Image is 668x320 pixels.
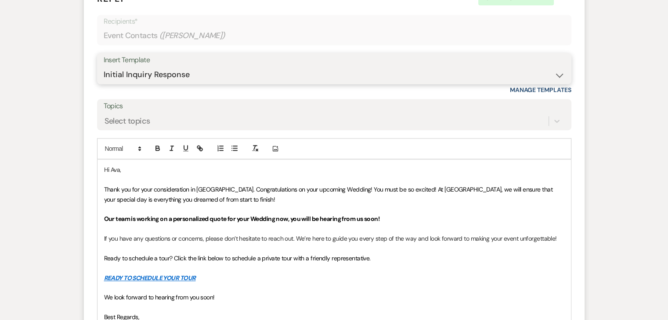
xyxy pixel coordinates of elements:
p: Hi Ava, [104,165,564,174]
a: READY TO SCHEDULE YOUR TOUR [104,274,196,282]
span: ( [PERSON_NAME] ) [159,30,225,42]
div: Event Contacts [104,27,565,44]
strong: Our team is working on a personalized quote for your Wedding now, you will be hearing from us soon! [104,215,380,223]
div: Select topics [105,115,150,127]
label: Topics [104,100,565,113]
span: We look forward to hearing from you soon! [104,293,215,301]
span: Ready to schedule a tour? Click the link below to schedule a private tour with a friendly represe... [104,254,371,262]
p: Recipients* [104,16,565,27]
p: If you have any questions or concerns, please don’t hesitate to reach out. We’re here to guide yo... [104,234,564,243]
span: Thank you for your consideration in [GEOGRAPHIC_DATA]. Congratulations on your upcoming Wedding! ... [104,185,554,203]
div: Insert Template [104,54,565,67]
a: Manage Templates [510,86,571,94]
